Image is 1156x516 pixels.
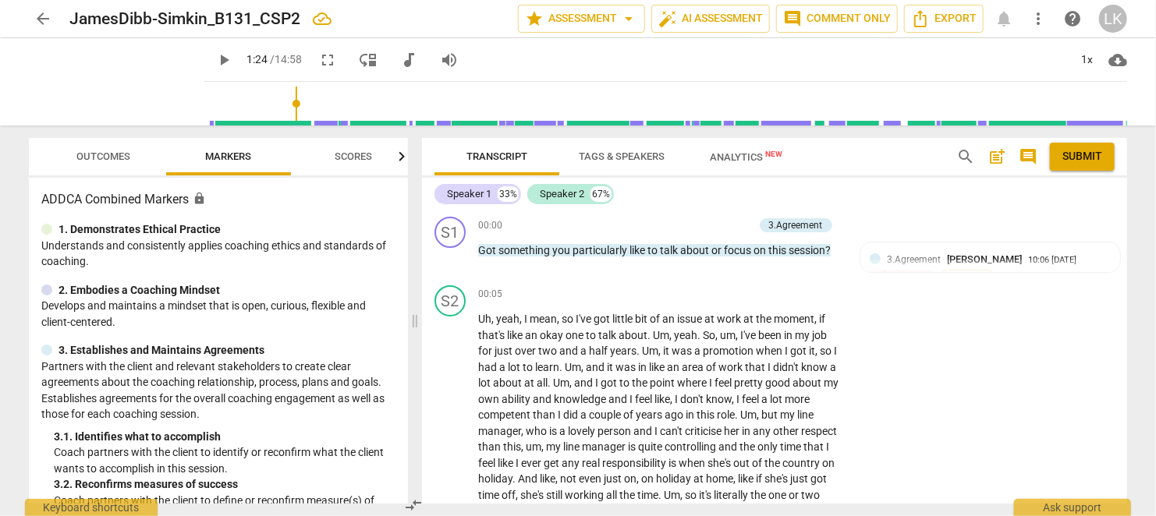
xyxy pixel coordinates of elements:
[478,329,507,341] span: that's
[535,361,559,373] span: learn
[669,329,674,341] span: ,
[809,345,815,357] span: it
[478,376,493,389] span: lot
[478,288,502,301] span: 00:05
[674,329,697,341] span: yeah
[773,425,801,437] span: other
[537,376,548,389] span: all
[904,5,984,33] button: Export
[693,472,706,485] span: at
[667,361,682,373] span: an
[478,472,512,485] span: holiday
[641,472,656,485] span: on
[405,496,424,514] span: compare_arrows
[359,51,378,69] span: move_down
[911,9,977,28] span: Export
[557,313,562,325] span: ,
[632,376,650,389] span: the
[440,51,459,69] span: volume_up
[704,313,717,325] span: at
[815,345,820,357] span: ,
[826,440,829,453] span: I
[1014,499,1131,516] div: Ask support
[697,329,703,341] span: .
[638,361,649,373] span: in
[1099,5,1127,33] div: LK
[354,46,382,74] button: View player as separate pane
[822,457,835,469] span: on
[581,361,586,373] span: ,
[637,345,642,357] span: .
[706,393,732,405] span: know
[756,313,774,325] span: the
[756,472,764,485] span: if
[508,361,523,373] span: lot
[956,147,975,166] span: search
[776,5,898,33] button: Comment only
[34,9,52,28] span: arrow_back
[680,244,711,256] span: about
[633,425,654,437] span: and
[707,457,733,469] span: she's
[540,329,566,341] span: okay
[670,393,675,405] span: ,
[612,313,635,325] span: little
[41,298,395,330] p: Develops and maintains a mindset that is open, curious, flexible and client-centered.
[41,238,395,270] p: Understands and consistently applies coaching ethics and standards of coaching.
[562,457,582,469] span: any
[801,425,837,437] span: respect
[764,457,782,469] span: the
[478,313,491,325] span: Uh
[784,329,795,341] span: in
[757,408,761,421] span: ,
[790,345,809,357] span: got
[314,46,342,74] button: Fullscreen
[568,425,598,437] span: lovely
[651,5,770,33] button: AI Assessment
[724,244,754,256] span: focus
[503,440,521,453] span: this
[623,408,636,421] span: of
[435,46,463,74] button: Volume
[679,457,707,469] span: when
[1029,9,1048,28] span: more_vert
[466,150,527,162] span: Transcript
[628,440,638,453] span: is
[434,217,466,248] div: Change speaker
[756,345,785,357] span: when
[789,244,825,256] span: session
[624,472,637,485] span: on
[635,313,650,325] span: bit
[642,345,658,357] span: Um
[660,425,685,437] span: can't
[206,150,252,162] span: Markers
[742,425,753,437] span: in
[733,472,738,485] span: ,
[607,361,615,373] span: it
[734,376,765,389] span: pretty
[694,345,703,357] span: a
[824,376,839,389] span: my
[434,285,466,316] div: Change speaker
[650,376,677,389] span: point
[478,457,498,469] span: feel
[540,472,555,485] span: like
[533,393,554,405] span: and
[525,9,638,28] span: Assessment
[834,345,837,357] span: I
[757,440,780,453] span: only
[647,244,660,256] span: to
[675,393,680,405] span: I
[711,151,783,163] span: Analytics
[559,425,568,437] span: a
[740,329,758,341] span: I've
[656,472,693,485] span: holiday
[498,186,519,202] div: 33%
[803,440,826,453] span: that
[825,244,831,256] span: ?
[1062,149,1102,164] span: Submit
[736,393,742,405] span: I
[638,440,665,453] span: quite
[793,376,824,389] span: about
[59,221,221,238] p: 1. Demonstrates Ethical Practice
